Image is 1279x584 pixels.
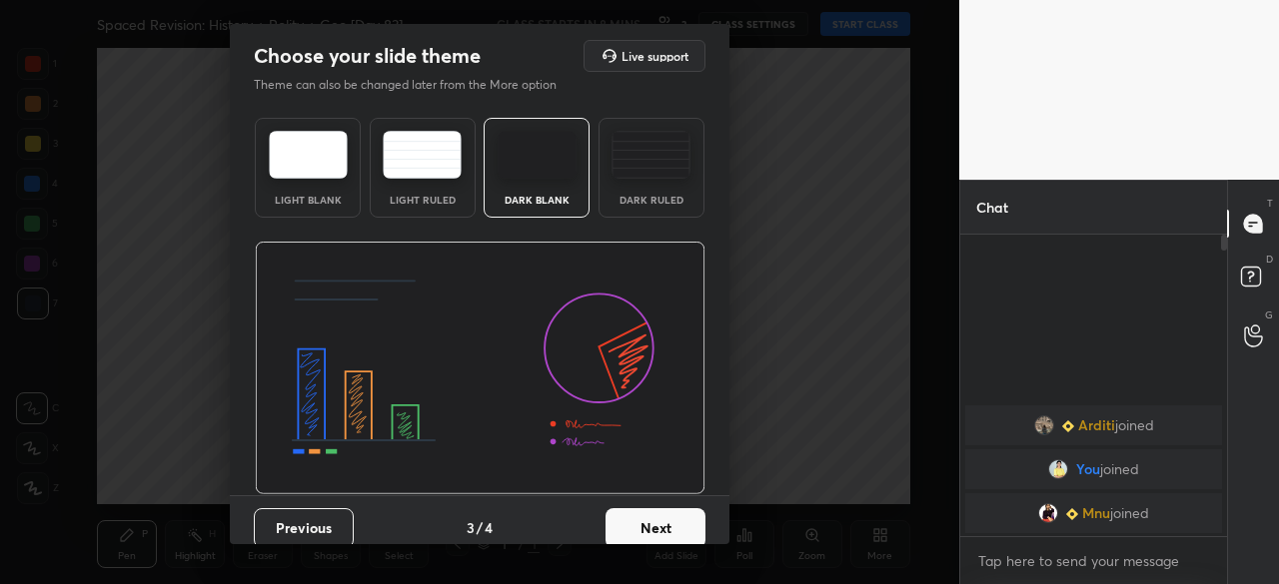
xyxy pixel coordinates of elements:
img: darkTheme.f0cc69e5.svg [498,131,577,179]
button: Previous [254,508,354,548]
div: Light Blank [268,195,348,205]
span: You [1076,461,1100,477]
img: darkRuledTheme.de295e13.svg [612,131,690,179]
span: Arditi [1078,417,1115,433]
span: Mnu [1082,505,1110,521]
p: D [1266,252,1273,267]
img: Learner_Badge_beginner_1_8b307cf2a0.svg [1066,508,1078,520]
span: joined [1100,461,1139,477]
button: Next [606,508,705,548]
h4: 3 [467,517,475,538]
div: Light Ruled [383,195,463,205]
p: T [1267,196,1273,211]
div: Dark Blank [497,195,577,205]
div: Dark Ruled [612,195,691,205]
div: grid [960,401,1227,537]
h2: Choose your slide theme [254,43,481,69]
p: G [1265,307,1273,322]
h4: / [477,517,483,538]
p: Theme can also be changed later from the More option [254,76,578,94]
h5: Live support [622,50,688,62]
span: joined [1110,505,1149,521]
img: darkThemeBanner.d06ce4a2.svg [255,242,705,495]
img: lightRuledTheme.5fabf969.svg [383,131,462,179]
img: f9cedfd879bc469590c381557314c459.jpg [1048,459,1068,479]
span: joined [1115,417,1154,433]
img: lightTheme.e5ed3b09.svg [269,131,348,179]
img: Learner_Badge_beginner_1_8b307cf2a0.svg [1062,420,1074,432]
img: 39ae3ba0677b41308ff590af33205456.jpg [1034,415,1054,435]
p: Chat [960,181,1024,234]
img: 161f3d65b9a744d4a390489089ab6187.jpg [1038,503,1058,523]
h4: 4 [485,517,493,538]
